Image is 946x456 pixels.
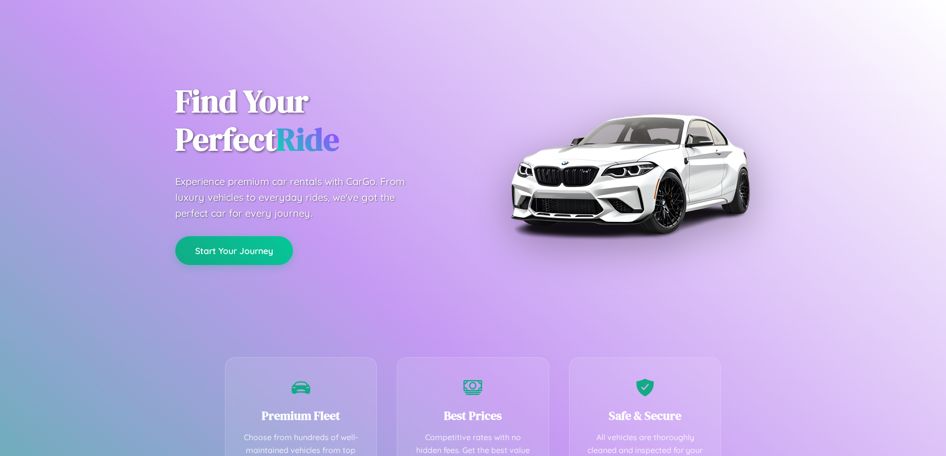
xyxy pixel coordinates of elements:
[506,50,754,298] img: Premium BMW car rental vehicle
[175,236,293,265] button: Start Your Journey
[175,82,458,159] h1: Find Your Perfect
[584,407,706,424] h3: Safe & Secure
[240,407,362,424] h3: Premium Fleet
[412,407,534,424] h3: Best Prices
[276,118,339,161] span: Ride
[175,174,424,221] p: Experience premium car rentals with CarGo. From luxury vehicles to everyday rides, we've got the ...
